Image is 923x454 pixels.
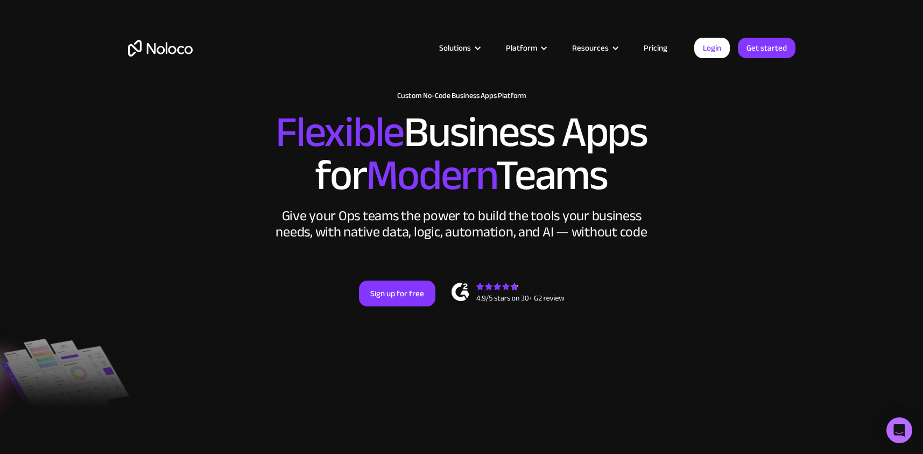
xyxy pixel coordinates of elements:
[273,208,650,240] div: Give your Ops teams the power to build the tools your business needs, with native data, logic, au...
[506,41,537,55] div: Platform
[572,41,609,55] div: Resources
[559,41,630,55] div: Resources
[426,41,492,55] div: Solutions
[128,40,193,57] a: home
[694,38,730,58] a: Login
[630,41,681,55] a: Pricing
[366,135,496,215] span: Modern
[276,92,404,172] span: Flexible
[738,38,795,58] a: Get started
[128,111,795,197] h2: Business Apps for Teams
[492,41,559,55] div: Platform
[359,281,435,306] a: Sign up for free
[439,41,471,55] div: Solutions
[886,417,912,443] div: Open Intercom Messenger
